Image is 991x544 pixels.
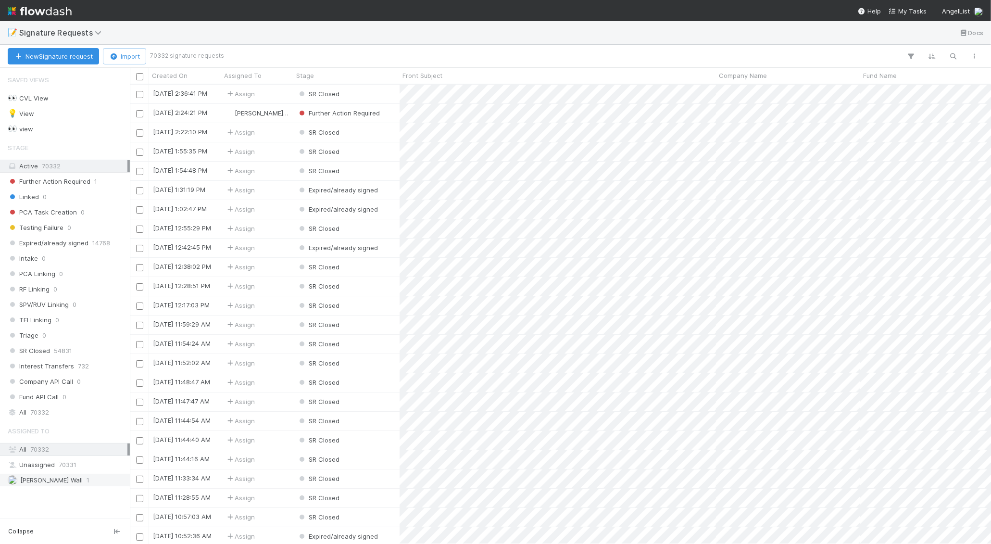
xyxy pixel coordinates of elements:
[153,416,211,425] div: [DATE] 11:44:54 AM
[136,245,143,252] input: Toggle Row Selected
[297,167,339,175] span: SR Closed
[297,320,339,329] div: SR Closed
[8,48,99,64] button: NewSignature request
[8,268,55,280] span: PCA Linking
[297,436,339,444] span: SR Closed
[136,206,143,214] input: Toggle Row Selected
[863,71,897,80] span: Fund Name
[297,282,339,290] span: SR Closed
[153,435,211,444] div: [DATE] 11:44:40 AM
[297,475,339,482] span: SR Closed
[297,262,339,272] div: SR Closed
[225,127,255,137] div: Assign
[225,531,255,541] div: Assign
[225,320,255,329] span: Assign
[225,512,255,522] div: Assign
[153,300,210,310] div: [DATE] 12:17:03 PM
[153,127,207,137] div: [DATE] 2:22:10 PM
[226,109,233,117] img: avatar_041b9f3e-9684-4023-b9b7-2f10de55285d.png
[153,454,210,464] div: [DATE] 11:44:16 AM
[402,71,442,80] span: Front Subject
[297,281,339,291] div: SR Closed
[225,262,255,272] div: Assign
[42,253,46,265] span: 0
[153,473,211,483] div: [DATE] 11:33:34 AM
[225,204,255,214] span: Assign
[8,527,34,536] span: Collapse
[297,128,339,136] span: SR Closed
[225,378,255,387] span: Assign
[136,110,143,117] input: Toggle Row Selected
[55,314,59,326] span: 0
[136,322,143,329] input: Toggle Row Selected
[8,443,127,455] div: All
[297,147,339,156] div: SR Closed
[297,186,378,194] span: Expired/already signed
[153,377,210,387] div: [DATE] 11:48:47 AM
[8,176,90,188] span: Further Action Required
[136,341,143,348] input: Toggle Row Selected
[225,281,255,291] div: Assign
[297,435,339,445] div: SR Closed
[153,358,211,367] div: [DATE] 11:52:02 AM
[297,531,378,541] div: Expired/already signed
[297,148,339,155] span: SR Closed
[136,360,143,367] input: Toggle Row Selected
[78,360,89,372] span: 732
[8,391,59,403] span: Fund API Call
[103,48,146,64] button: Import
[719,71,767,80] span: Company Name
[297,224,339,233] div: SR Closed
[8,108,34,120] div: View
[8,406,127,418] div: All
[297,340,339,348] span: SR Closed
[136,495,143,502] input: Toggle Row Selected
[42,329,46,342] span: 0
[225,416,255,426] div: Assign
[53,283,57,295] span: 0
[297,455,339,463] span: SR Closed
[152,71,188,80] span: Created On
[8,253,38,265] span: Intake
[59,459,76,471] span: 70331
[136,187,143,194] input: Toggle Row Selected
[153,89,207,98] div: [DATE] 2:36:41 PM
[297,358,339,368] div: SR Closed
[136,226,143,233] input: Toggle Row Selected
[92,237,110,249] span: 14768
[225,435,255,445] div: Assign
[297,397,339,406] div: SR Closed
[225,358,255,368] span: Assign
[8,237,88,249] span: Expired/already signed
[136,303,143,310] input: Toggle Row Selected
[8,314,51,326] span: TFI Linking
[225,243,255,253] span: Assign
[235,109,297,117] span: [PERSON_NAME] Wall
[8,28,17,37] span: 📝
[296,71,314,80] span: Stage
[8,94,17,102] span: 👀
[8,360,74,372] span: Interest Transfers
[942,7,970,15] span: AngelList
[153,339,211,348] div: [DATE] 11:54:24 AM
[8,283,50,295] span: RF Linking
[225,166,255,176] span: Assign
[8,160,127,172] div: Active
[8,125,17,133] span: 👀
[153,204,207,214] div: [DATE] 1:02:47 PM
[225,301,255,310] span: Assign
[19,28,106,38] span: Signature Requests
[136,73,143,80] input: Toggle All Rows Selected
[136,129,143,137] input: Toggle Row Selected
[153,165,207,175] div: [DATE] 1:54:48 PM
[858,6,881,16] div: Help
[225,89,255,99] span: Assign
[297,301,339,310] div: SR Closed
[8,345,50,357] span: SR Closed
[94,176,97,188] span: 1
